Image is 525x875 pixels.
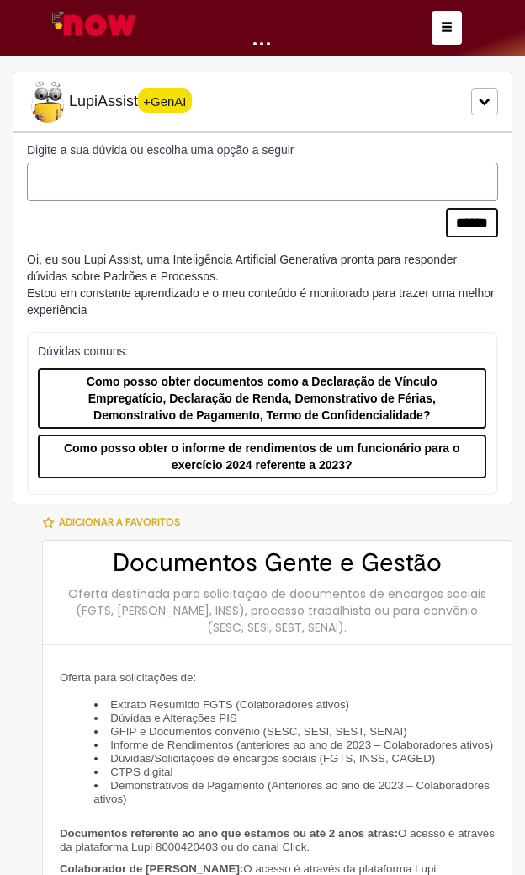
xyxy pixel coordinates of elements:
button: Adicionar a Favoritos [42,504,189,540]
img: Lupi [27,81,69,123]
h2: Documentos Gente e Gestão [60,549,495,577]
button: Como posso obter documentos como a Declaração de Vínculo Empregatício, Declaração de Renda, Demon... [38,368,486,429]
button: Como posso obter o informe de rendimentos de um funcionário para o exercício 2024 referente a 2023? [38,435,486,478]
span: Informe de Rendimentos (anteriores ao ano de 2023 – Colaboradores ativos) [110,739,493,751]
span: Adicionar a Favoritos [59,515,180,529]
p: Dúvidas comuns: [38,343,486,360]
span: LupiAssist [27,81,192,123]
div: Oferta destinada para solicitação de documentos de encargos sociais (FGTS, [PERSON_NAME], INSS), ... [60,585,495,636]
button: Alternar navegação [432,11,462,45]
label: Digite a sua dúvida ou escolha uma opção a seguir [27,141,498,158]
span: Oferta para solicitações de: [60,671,196,684]
div: LupiLupiAssist+GenAI [13,72,512,132]
span: Documentos referente ao ano que estamos ou até 2 anos atrás: [60,827,398,840]
div: Oi, eu sou Lupi Assist, uma Inteligência Artificial Generativa pronta para responder dúvidas sobr... [27,251,498,318]
span: Colaborador de [PERSON_NAME]: [60,862,243,875]
span: CTPS digital [110,766,172,778]
span: Dúvidas e Alterações PIS [110,712,236,724]
span: Demonstrativos de Pagamento (Anteriores ao ano de 2023 – Colaboradores ativos) [93,779,490,805]
span: GFIP e Documentos convênio (SESC, SESI, SEST, SENAI) [110,725,406,738]
img: ServiceNow [52,8,139,42]
span: +GenAI [138,88,192,113]
span: O acesso é através da plataforma Lupi 8000420403 ou do canal Click. [60,827,495,853]
span: Extrato Resumido FGTS (Colaboradores ativos) [110,698,349,711]
span: Dúvidas/Solicitações de encargos sociais (FGTS, INSS, CAGED) [110,752,435,765]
